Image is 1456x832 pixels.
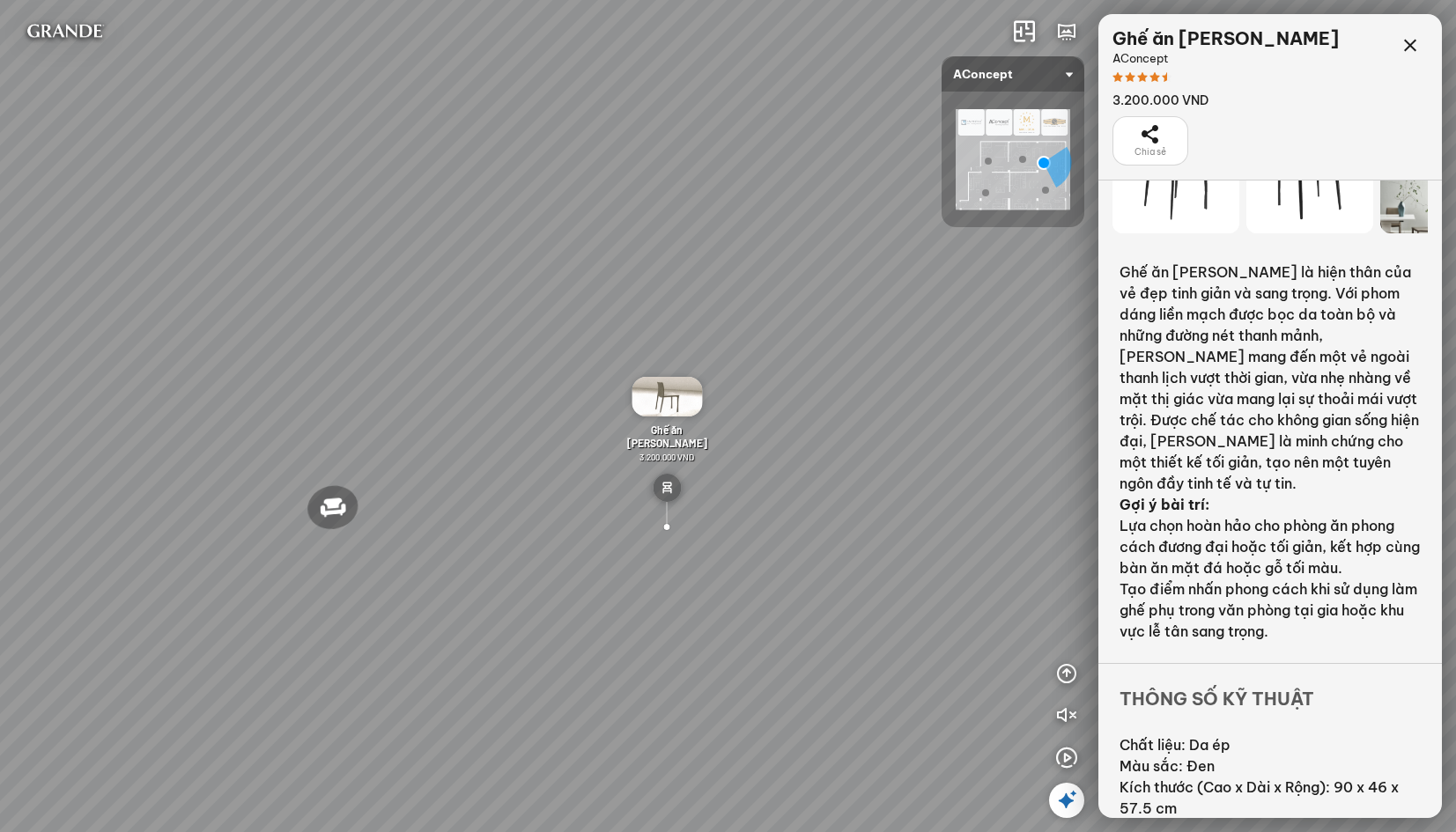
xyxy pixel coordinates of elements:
li: Chất liệu: Da ép [1120,734,1421,755]
div: Ghế ăn [PERSON_NAME] [1112,28,1339,49]
li: Lựa chọn hoàn hảo cho phòng ăn phong cách đương đại hoặc tối giản, kết hợp cùng bàn ăn mặt đá hoặ... [1120,515,1421,578]
span: 3.200.000 VND [639,452,694,462]
span: star [1162,72,1172,83]
span: star [1137,72,1148,83]
span: star [1112,72,1123,83]
span: Chia sẻ [1134,145,1166,159]
p: Ghế ăn [PERSON_NAME] là hiện thân của vẻ đẹp tinh giản và sang trọng. Với phom dáng liền mạch đượ... [1120,261,1421,494]
img: Gh___n_Andrew_ARTPM2ZALACD.gif [632,377,702,416]
span: star [1125,72,1135,83]
span: Ghế ăn [PERSON_NAME] [627,423,707,449]
img: AConcept_CTMHTJT2R6E4.png [956,109,1070,210]
li: Tạo điểm nhấn phong cách khi sử dụng làm ghế phụ trong văn phòng tại gia hoặc khu vực lễ tân sang... [1120,578,1421,642]
img: type_chair_EH76Y3RXHCN6.svg [653,474,681,502]
div: 3.200.000 VND [1112,92,1339,109]
div: AConcept [1112,49,1339,67]
span: AConcept [953,56,1073,92]
li: Màu sắc: Đen [1120,755,1421,777]
span: star [1149,72,1160,83]
li: Kích thước (Cao x Dài x Rộng): 90 x 46 x 57.5 cm [1120,777,1421,819]
strong: Gợi ý bài trí: [1120,496,1209,513]
img: logo [14,14,115,49]
div: Thông số kỹ thuật [1098,663,1442,712]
